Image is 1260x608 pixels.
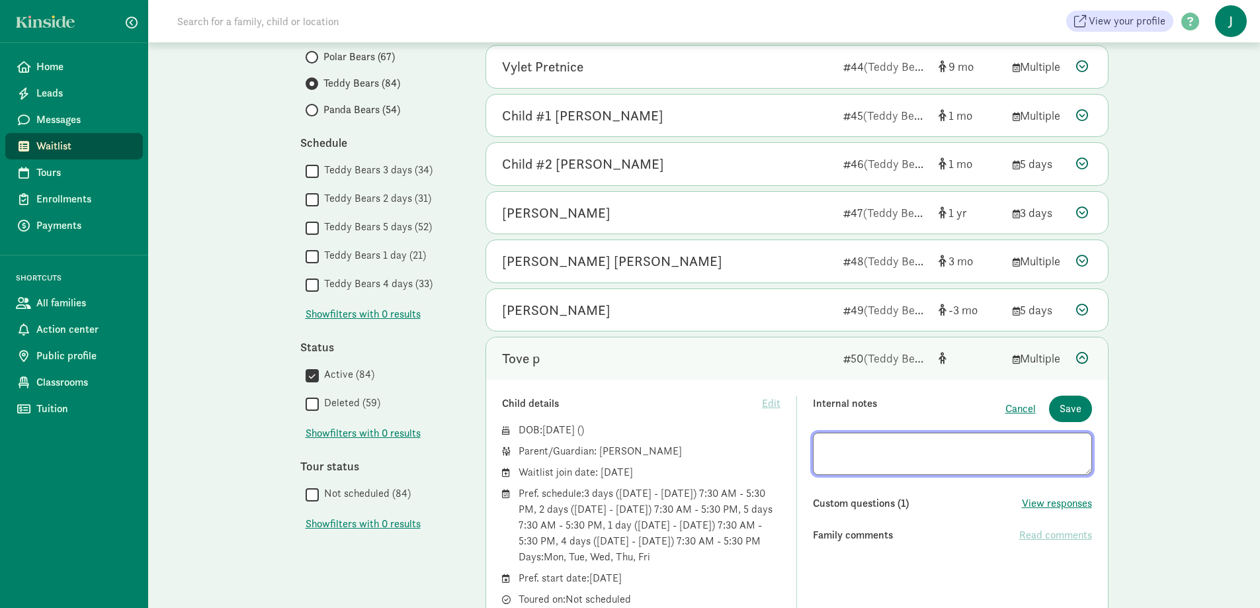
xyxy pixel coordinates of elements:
div: [object Object] [939,58,1002,75]
span: Show filters with 0 results [306,306,421,322]
span: (Teddy Bears) [863,205,933,220]
span: (Teddy Bears) [864,302,934,318]
a: Leads [5,80,143,107]
span: (Teddy Bears) [864,351,934,366]
div: 46 [843,155,928,173]
button: View responses [1022,496,1092,511]
a: Public profile [5,343,143,369]
a: All families [5,290,143,316]
span: Teddy Bears (84) [323,75,400,91]
span: View your profile [1089,13,1165,29]
div: Toured on: Not scheduled [519,591,781,607]
span: (Teddy Bears) [864,156,934,171]
span: Edit [762,396,780,412]
div: [object Object] [939,252,1002,270]
div: 45 [843,107,928,124]
span: 9 [948,59,974,74]
label: Teddy Bears 4 days (33) [319,276,433,292]
span: 3 [948,253,973,269]
label: Teddy Bears 5 days (52) [319,219,432,235]
span: (Teddy Bears) [864,253,934,269]
div: Schedule [300,134,459,152]
div: 47 [843,204,928,222]
div: Waitlist join date: [DATE] [519,464,781,480]
a: Action center [5,316,143,343]
span: Tuition [36,401,132,417]
span: Leads [36,85,132,101]
div: Multiple [1013,252,1066,270]
div: 3 days [1013,204,1066,222]
span: Read comments [1019,527,1092,543]
a: View your profile [1066,11,1173,32]
input: Search for a family, child or location [169,8,540,34]
div: Evans VELASQUEZ [502,202,610,224]
div: 44 [843,58,928,75]
span: Messages [36,112,132,128]
div: Parent/Guardian: [PERSON_NAME] [519,443,781,459]
div: Custom questions (1) [813,496,1022,511]
span: J [1215,5,1247,37]
label: Teddy Bears 2 days (31) [319,191,431,206]
div: 49 [843,301,928,319]
span: Show filters with 0 results [306,516,421,532]
a: Classrooms [5,369,143,396]
div: Status [300,338,459,356]
div: Liz Bowling [502,300,610,321]
button: Showfilters with 0 results [306,425,421,441]
iframe: Chat Widget [1194,544,1260,608]
div: Pref. schedule: 3 days ([DATE] - [DATE]) 7:30 AM - 5:30 PM, 2 days ([DATE] - [DATE]) 7:30 AM - 5:... [519,486,781,565]
label: Active (84) [319,367,374,382]
span: Payments [36,218,132,234]
a: Messages [5,107,143,133]
div: DOB: ( ) [519,422,781,438]
div: Child #1 Whitten [502,105,663,126]
span: Tours [36,165,132,181]
span: 1 [948,205,967,220]
div: [object Object] [939,107,1002,124]
div: Child details [502,396,763,412]
a: Tuition [5,396,143,422]
div: Family comments [813,527,1019,543]
a: Home [5,54,143,80]
a: Waitlist [5,133,143,159]
label: Deleted (59) [319,395,380,411]
div: 5 days [1013,301,1066,319]
div: [object Object] [939,301,1002,319]
span: Polar Bears (67) [323,49,395,65]
a: Enrollments [5,186,143,212]
div: 5 days [1013,155,1066,173]
div: Ailani Catalina Lozano Venegas [502,251,722,272]
span: (Teddy Bears) [863,108,933,123]
span: [DATE] [542,423,575,437]
label: Teddy Bears 1 day (21) [319,247,426,263]
div: Multiple [1013,107,1066,124]
a: Tours [5,159,143,186]
button: Showfilters with 0 results [306,516,421,532]
span: Enrollments [36,191,132,207]
div: 48 [843,252,928,270]
span: 1 [948,108,972,123]
button: Showfilters with 0 results [306,306,421,322]
div: Pref. start date: [DATE] [519,570,781,586]
span: All families [36,295,132,311]
span: Waitlist [36,138,132,154]
a: Payments [5,212,143,239]
div: Multiple [1013,58,1066,75]
div: Internal notes [813,396,1005,422]
label: Not scheduled (84) [319,486,411,501]
div: Tove p [502,348,540,369]
span: (Teddy Bears) [864,59,934,74]
span: -3 [948,302,978,318]
div: [object Object] [939,204,1002,222]
span: Action center [36,322,132,337]
span: Public profile [36,348,132,364]
span: Home [36,59,132,75]
div: [object Object] [939,349,1002,367]
button: Cancel [1005,401,1036,417]
span: Save [1060,401,1081,417]
div: Multiple [1013,349,1066,367]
